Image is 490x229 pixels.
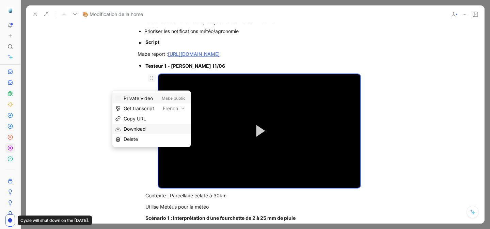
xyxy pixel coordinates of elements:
[159,94,188,102] button: Make public
[124,136,138,142] span: Delete
[124,126,146,132] span: Download
[160,104,188,113] button: French
[163,104,179,113] span: French
[18,216,92,225] div: Cycle will shut down on the [DATE].
[124,116,146,121] span: Copy URL
[124,94,188,102] div: Private video
[124,104,188,113] div: Get transcript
